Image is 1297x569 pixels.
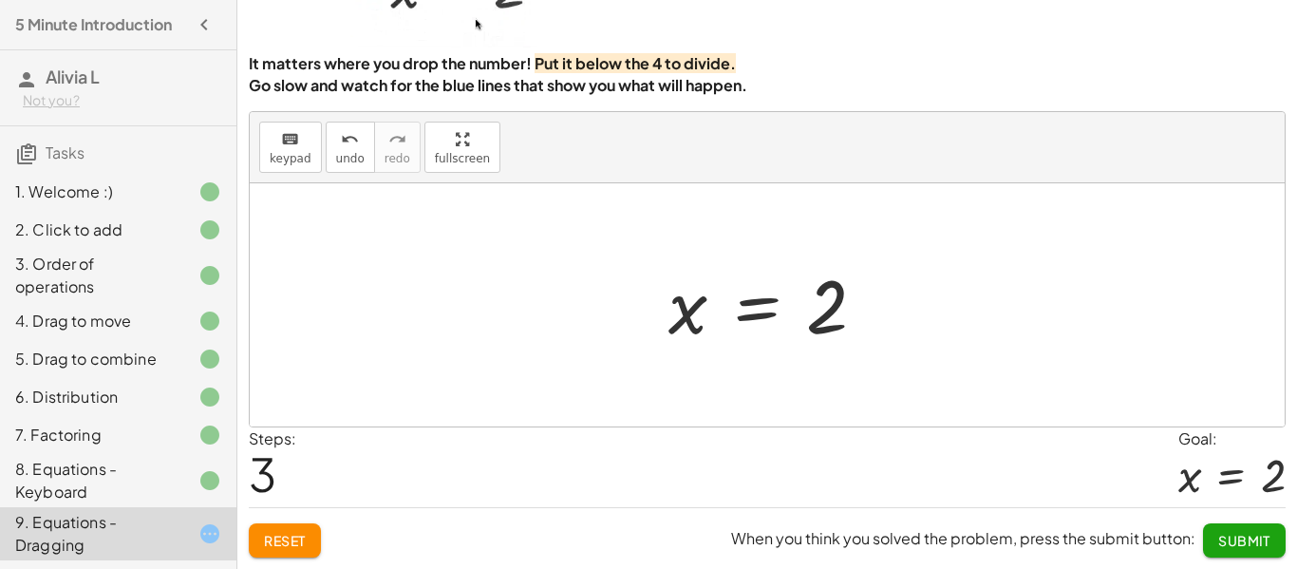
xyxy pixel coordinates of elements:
strong: Put it below the 4 to divide. [535,53,736,73]
i: keyboard [281,128,299,151]
span: redo [385,152,410,165]
label: Steps: [249,428,296,448]
strong: Go slow and watch for the blue lines that show you what will happen. [249,75,747,95]
span: fullscreen [435,152,490,165]
i: Task finished. [198,310,221,332]
i: Task finished. [198,386,221,408]
button: fullscreen [424,122,500,173]
div: 9. Equations - Dragging [15,511,168,557]
button: redoredo [374,122,421,173]
span: Tasks [46,142,85,162]
button: Submit [1203,523,1286,558]
i: undo [341,128,359,151]
i: Task finished. [198,469,221,492]
span: undo [336,152,365,165]
i: Task finished. [198,218,221,241]
div: 3. Order of operations [15,253,168,298]
button: undoundo [326,122,375,173]
button: Reset [249,523,321,558]
h4: 5 Minute Introduction [15,13,172,36]
div: Goal: [1178,427,1286,450]
i: Task finished. [198,180,221,203]
i: redo [388,128,406,151]
span: Alivia L [46,66,100,87]
i: Task started. [198,522,221,545]
i: Task finished. [198,424,221,446]
div: 1. Welcome :) [15,180,168,203]
i: Task finished. [198,348,221,370]
strong: It matters where you drop the number! [249,53,532,73]
button: keyboardkeypad [259,122,322,173]
span: keypad [270,152,311,165]
span: When you think you solved the problem, press the submit button: [731,528,1195,548]
i: Task finished. [198,264,221,287]
span: Submit [1218,532,1270,549]
div: 7. Factoring [15,424,168,446]
div: 4. Drag to move [15,310,168,332]
div: 8. Equations - Keyboard [15,458,168,503]
div: 2. Click to add [15,218,168,241]
div: Not you? [23,91,221,110]
span: 3 [249,445,276,503]
span: Reset [264,532,306,549]
div: 5. Drag to combine [15,348,168,370]
div: 6. Distribution [15,386,168,408]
